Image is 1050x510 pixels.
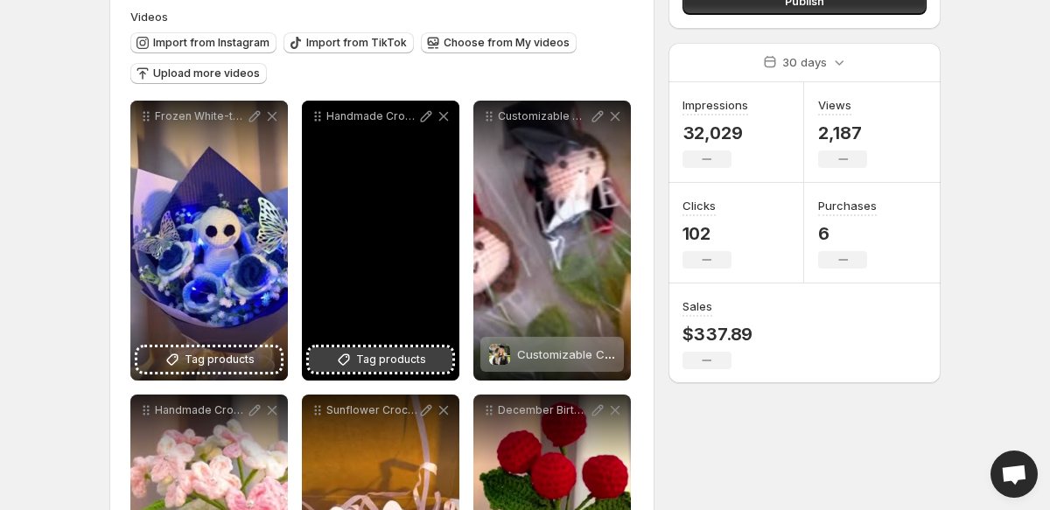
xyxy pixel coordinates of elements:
[682,223,731,244] p: 102
[153,66,260,80] span: Upload more videos
[155,109,246,123] p: Frozen White-to-Blue Gradient Roses Bouquet hypoallergenic handmade christmas [DATE] gift
[185,351,255,368] span: Tag products
[818,197,877,214] h3: Purchases
[498,403,589,417] p: December Birth Month Poinsettia Christmas Flower Planter handmade hypoallergenic gift christmas b...
[153,36,269,50] span: Import from Instagram
[130,101,288,381] div: Frozen White-to-Blue Gradient Roses Bouquet hypoallergenic handmade christmas [DATE] giftTag prod...
[682,197,716,214] h3: Clicks
[309,347,452,372] button: Tag products
[130,63,267,84] button: Upload more videos
[818,122,867,143] p: 2,187
[682,297,712,315] h3: Sales
[682,122,748,143] p: 32,029
[155,403,246,417] p: Handmade Crochet Forget-Me-Not Potted Plant CrochetArt hypoallergenic gift birthday handmade
[283,32,414,53] button: Import from TikTok
[782,53,827,71] p: 30 days
[130,10,168,24] span: Videos
[356,351,426,368] span: Tag products
[137,347,281,372] button: Tag products
[489,344,510,365] img: Customizable Crochet Graduation Doll Flower Mini Bouquet - Pride Graduate Customizable Text with ...
[990,451,1038,498] div: Open chat
[498,109,589,123] p: Customizable Crochet Graduation Doll Flower Mini Bouquet handmade crochet gift graduation
[682,96,748,114] h3: Impressions
[421,32,577,53] button: Choose from My videos
[326,403,417,417] p: Sunflower Crochet Earrings Rings handmade CrochetArt hypoallergenic gift customized
[444,36,570,50] span: Choose from My videos
[818,223,877,244] p: 6
[326,109,417,123] p: Handmade Crocodile Radiant Wealth Bouquet of 9 Red Roses hypoallergenic CrochetArt gift birthday ...
[682,324,753,345] p: $337.89
[302,101,459,381] div: Handmade Crocodile Radiant Wealth Bouquet of 9 Red Roses hypoallergenic CrochetArt gift birthday ...
[306,36,407,50] span: Import from TikTok
[473,101,631,381] div: Customizable Crochet Graduation Doll Flower Mini Bouquet handmade crochet gift graduationCustomiz...
[818,96,851,114] h3: Views
[130,32,276,53] button: Import from Instagram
